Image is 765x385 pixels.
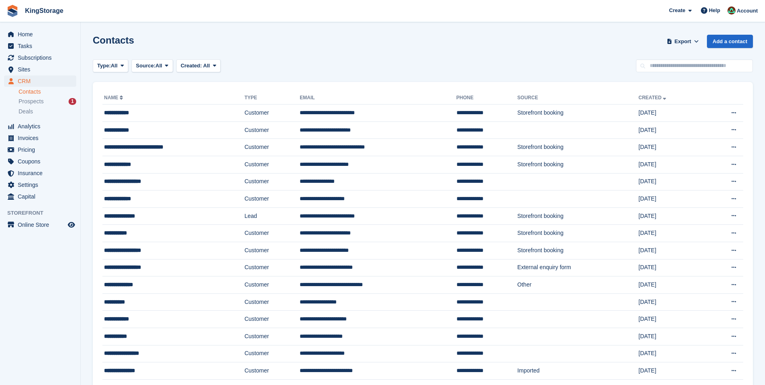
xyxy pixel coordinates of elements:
[4,219,76,230] a: menu
[638,190,705,208] td: [DATE]
[203,63,210,69] span: All
[638,225,705,242] td: [DATE]
[18,29,66,40] span: Home
[638,259,705,276] td: [DATE]
[638,207,705,225] td: [DATE]
[244,225,300,242] td: Customer
[638,276,705,294] td: [DATE]
[638,311,705,328] td: [DATE]
[517,259,638,276] td: External enquiry form
[18,219,66,230] span: Online Store
[18,156,66,167] span: Coupons
[156,62,163,70] span: All
[244,362,300,380] td: Customer
[111,62,118,70] span: All
[19,98,44,105] span: Prospects
[707,35,753,48] a: Add a contact
[638,156,705,173] td: [DATE]
[4,132,76,144] a: menu
[18,132,66,144] span: Invoices
[69,98,76,105] div: 1
[638,362,705,380] td: [DATE]
[737,7,758,15] span: Account
[517,225,638,242] td: Storefront booking
[6,5,19,17] img: stora-icon-8386f47178a22dfd0bd8f6a31ec36ba5ce8667c1dd55bd0f319d3a0aa187defe.svg
[18,179,66,190] span: Settings
[517,92,638,105] th: Source
[18,64,66,75] span: Sites
[18,167,66,179] span: Insurance
[4,121,76,132] a: menu
[638,105,705,122] td: [DATE]
[517,156,638,173] td: Storefront booking
[675,38,691,46] span: Export
[638,121,705,139] td: [DATE]
[4,191,76,202] a: menu
[456,92,517,105] th: Phone
[18,75,66,87] span: CRM
[176,59,221,73] button: Created: All
[97,62,111,70] span: Type:
[4,75,76,87] a: menu
[244,207,300,225] td: Lead
[517,276,638,294] td: Other
[244,139,300,156] td: Customer
[4,40,76,52] a: menu
[4,144,76,155] a: menu
[4,179,76,190] a: menu
[244,293,300,311] td: Customer
[4,52,76,63] a: menu
[244,311,300,328] td: Customer
[244,328,300,345] td: Customer
[4,167,76,179] a: menu
[22,4,67,17] a: KingStorage
[136,62,155,70] span: Source:
[4,64,76,75] a: menu
[244,92,300,105] th: Type
[517,105,638,122] td: Storefront booking
[18,52,66,63] span: Subscriptions
[517,139,638,156] td: Storefront booking
[244,105,300,122] td: Customer
[709,6,720,15] span: Help
[93,35,134,46] h1: Contacts
[638,242,705,259] td: [DATE]
[18,40,66,52] span: Tasks
[244,156,300,173] td: Customer
[638,139,705,156] td: [DATE]
[18,191,66,202] span: Capital
[19,108,33,115] span: Deals
[244,276,300,294] td: Customer
[244,242,300,259] td: Customer
[638,293,705,311] td: [DATE]
[638,328,705,345] td: [DATE]
[19,88,76,96] a: Contacts
[93,59,128,73] button: Type: All
[517,207,638,225] td: Storefront booking
[517,242,638,259] td: Storefront booking
[517,362,638,380] td: Imported
[665,35,700,48] button: Export
[19,107,76,116] a: Deals
[669,6,685,15] span: Create
[4,29,76,40] a: menu
[18,121,66,132] span: Analytics
[67,220,76,230] a: Preview store
[638,95,668,100] a: Created
[244,173,300,190] td: Customer
[104,95,125,100] a: Name
[131,59,173,73] button: Source: All
[300,92,456,105] th: Email
[727,6,736,15] img: John King
[181,63,202,69] span: Created:
[244,345,300,362] td: Customer
[638,173,705,190] td: [DATE]
[4,156,76,167] a: menu
[18,144,66,155] span: Pricing
[244,259,300,276] td: Customer
[244,121,300,139] td: Customer
[7,209,80,217] span: Storefront
[19,97,76,106] a: Prospects 1
[244,190,300,208] td: Customer
[638,345,705,362] td: [DATE]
